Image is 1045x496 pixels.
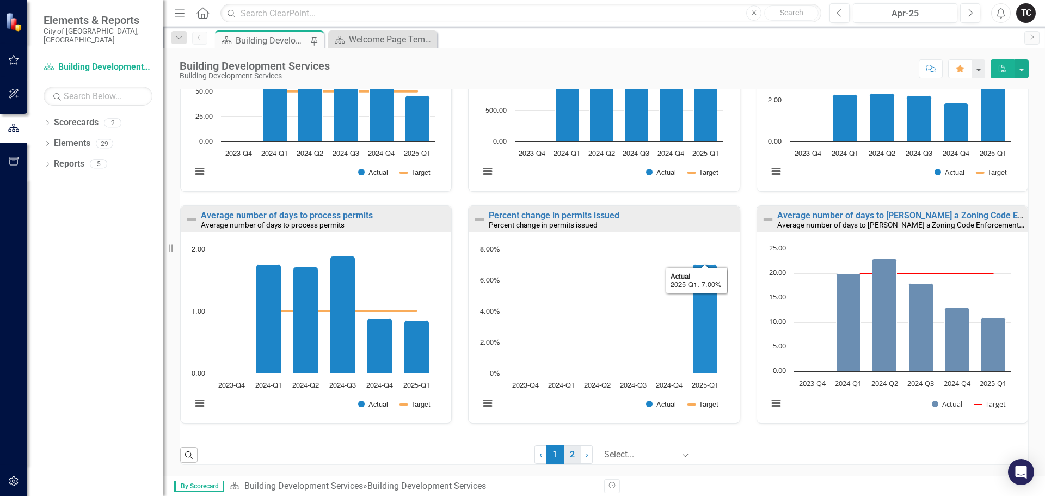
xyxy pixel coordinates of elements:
a: Average number of days to process permits [201,210,373,221]
a: Reports [54,158,84,170]
text: 2024-Q2 [292,382,319,389]
path: 2025-Q1, 7. Actual. [693,265,717,373]
text: 2024-Q2 [584,382,611,389]
img: Not Defined [761,213,774,226]
g: Actual, series 1 of 2. Bar series with 6 bars. [808,78,1006,141]
div: Apr-25 [857,7,954,20]
div: Chart. Highcharts interactive chart. [763,243,1022,420]
text: 2024-Q3 [329,382,356,389]
span: Elements & Reports [44,14,152,27]
div: 29 [96,139,113,148]
path: 2025-Q1, 3.01. Actual. [980,78,1005,141]
text: 0% [490,370,500,377]
text: 2024-Q3 [623,150,650,157]
img: ClearPoint Strategy [5,13,24,32]
text: 2024-Q2 [871,378,898,388]
text: 2023-Q4 [519,150,546,157]
path: 2024-Q3, 75. Actual. [334,66,359,141]
text: 2.00% [480,339,500,346]
small: Percent change in permits issued [489,221,598,229]
path: 2024-Q3, 2.21. Actual. [906,95,931,141]
div: 2 [104,118,121,127]
button: TC [1016,3,1036,23]
svg: Interactive chart [474,11,728,188]
text: 2.00 [768,97,782,104]
text: 2024-Q4 [943,378,970,388]
span: 1 [546,445,564,464]
button: View chart menu, Chart [192,396,207,411]
path: 2024-Q1, 20. Actual. [836,274,860,372]
button: Show Actual [646,400,676,408]
div: Welcome Page Template [349,33,434,46]
div: Building Development Services [367,481,486,491]
text: 2024-Q3 [620,382,647,389]
g: Actual, series 1 of 2. Bar series with 6 bars. [526,265,717,373]
a: Scorecards [54,117,99,129]
button: View chart menu, Chart [480,396,495,411]
text: 15.00 [769,292,786,302]
text: 2023-Q4 [513,382,539,389]
text: 2023-Q4 [798,378,826,388]
g: Actual, series 1 of 2. Bar series with 6 bars. [812,259,1005,372]
path: 2024-Q3, 18. Actual. [908,284,933,372]
button: Search [764,5,819,21]
text: 2024-Q1 [255,382,282,389]
path: 2024-Q2, 1.71. Actual. [293,267,318,373]
a: Building Development Services [244,481,363,491]
small: Average number of days to process permits [201,221,345,229]
div: Building Development Services [180,72,330,80]
small: City of [GEOGRAPHIC_DATA], [GEOGRAPHIC_DATA] [44,27,152,45]
div: Chart. Highcharts interactive chart. [186,243,446,420]
path: 2024-Q2, 2.29. Actual. [869,93,894,141]
button: Show Actual [358,400,388,408]
path: 2024-Q1, 2.26. Actual. [832,94,857,141]
a: Welcome Page Template [331,33,434,46]
text: 2024-Q1 [554,150,580,157]
div: Building Development Services [180,60,330,72]
text: 10.00 [769,316,786,326]
button: Apr-25 [853,3,957,23]
text: 2025-Q1 [979,150,1006,157]
div: Chart. Highcharts interactive chart. [763,11,1022,188]
path: 2024-Q3, 1.88. Actual. [330,256,355,373]
button: Show Target [689,400,718,408]
a: 2 [564,445,581,464]
text: 6.00% [480,277,500,284]
button: Show Target [401,168,431,176]
path: 2024-Q4, 0.88. Actual. [367,319,392,373]
span: By Scorecard [174,481,224,492]
button: Show Actual [935,168,964,176]
span: ‹ [539,449,542,460]
text: 50.00 [195,88,213,95]
div: Chart. Highcharts interactive chart. [474,11,734,188]
button: Show Target [977,168,1007,176]
path: 2024-Q4, 60. Actual. [370,81,394,141]
text: 0.00 [768,138,782,145]
g: Target, series 2 of 2. Line with 6 data points. [239,89,420,94]
button: View chart menu, Chart [480,164,495,179]
text: 5.00 [773,341,786,351]
text: 0.00 [773,365,786,375]
path: 2024-Q2, 67. Actual. [298,74,323,141]
div: Chart. Highcharts interactive chart. [186,11,446,188]
path: 2024-Q2, 23. Actual. [872,259,896,372]
text: 2025-Q1 [403,382,430,389]
text: 0.00 [192,370,205,377]
text: 0.00 [199,138,213,145]
div: 5 [90,160,107,169]
g: Actual, series 1 of 2. Bar series with 6 bars. [232,256,429,373]
text: 2025-Q1 [692,150,719,157]
text: 2024-Q2 [588,150,615,157]
svg: Interactive chart [474,243,728,420]
text: 2023-Q4 [225,150,252,157]
button: View chart menu, Chart [769,164,784,179]
input: Search Below... [44,87,152,106]
text: 2024-Q4 [368,150,395,157]
div: Double-Click to Edit [468,205,740,424]
a: Elements [54,137,90,150]
div: Open Intercom Messenger [1008,459,1034,485]
a: Building Development Services [44,61,152,74]
text: 500.00 [485,107,507,114]
text: 2024-Q2 [297,150,323,157]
